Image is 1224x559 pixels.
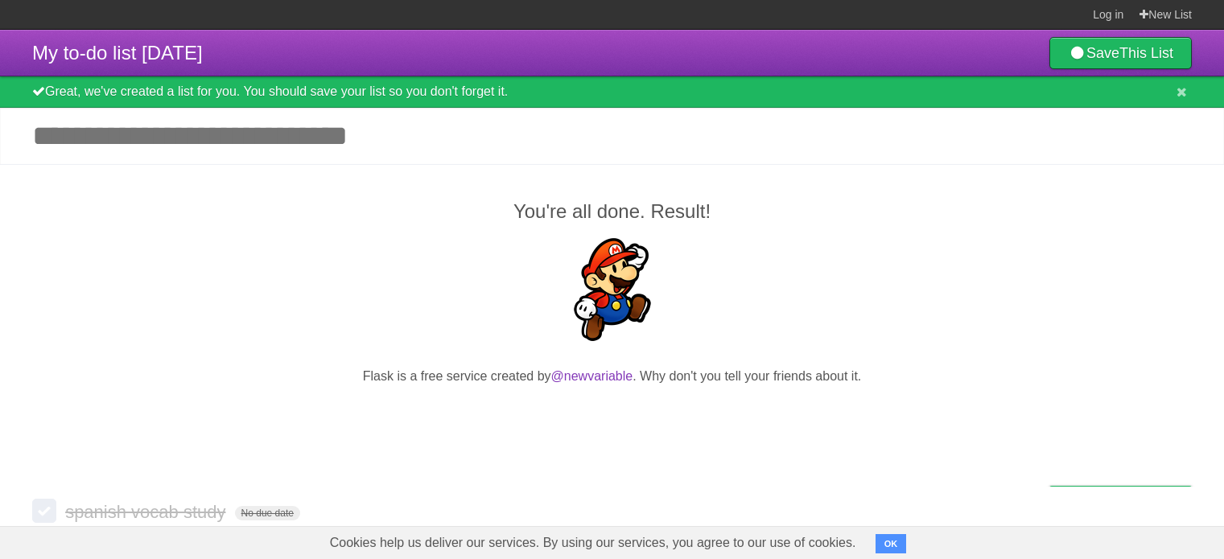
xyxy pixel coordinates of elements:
a: SaveThis List [1049,37,1192,69]
p: Flask is a free service created by . Why don't you tell your friends about it. [32,367,1192,386]
h2: You're all done. Result! [32,197,1192,226]
button: OK [876,534,907,553]
b: This List [1119,45,1173,61]
img: Super Mario [561,238,664,341]
iframe: X Post Button [583,406,641,429]
span: Cookies help us deliver our services. By using our services, you agree to our use of cookies. [314,527,872,559]
a: Buy me a coffee [1049,486,1192,516]
label: Done [32,499,56,523]
span: No due date [235,506,300,520]
span: My to-do list [DATE] [32,42,203,64]
span: spanish vocab study [65,502,229,522]
a: @newvariable [551,369,633,383]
